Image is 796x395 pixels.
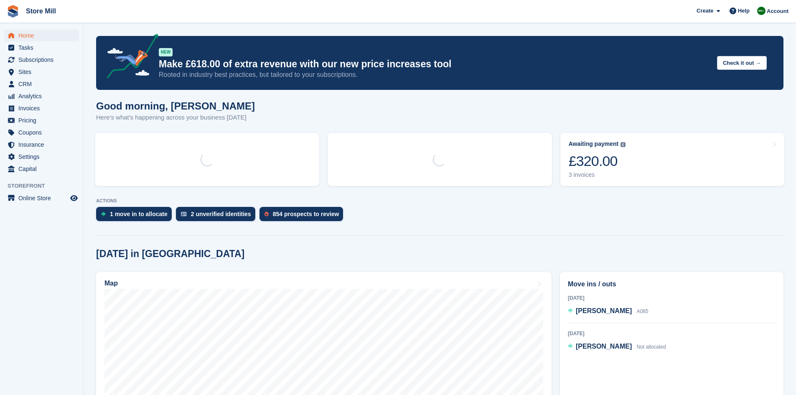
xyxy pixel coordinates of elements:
[4,115,79,126] a: menu
[717,56,767,70] button: Check it out →
[4,139,79,150] a: menu
[637,344,666,350] span: Not allocated
[568,306,648,317] a: [PERSON_NAME] A085
[18,163,69,175] span: Capital
[4,78,79,90] a: menu
[4,42,79,54] a: menu
[569,153,626,170] div: £320.00
[576,343,632,350] span: [PERSON_NAME]
[697,7,713,15] span: Create
[96,100,255,112] h1: Good morning, [PERSON_NAME]
[4,66,79,78] a: menu
[176,207,259,225] a: 2 unverified identities
[757,7,765,15] img: Angus
[7,5,19,18] img: stora-icon-8386f47178a22dfd0bd8f6a31ec36ba5ce8667c1dd55bd0f319d3a0aa187defe.svg
[18,139,69,150] span: Insurance
[576,307,632,314] span: [PERSON_NAME]
[4,127,79,138] a: menu
[191,211,251,217] div: 2 unverified identities
[4,30,79,41] a: menu
[568,330,776,337] div: [DATE]
[96,248,244,260] h2: [DATE] in [GEOGRAPHIC_DATA]
[18,102,69,114] span: Invoices
[18,90,69,102] span: Analytics
[767,7,788,15] span: Account
[159,70,710,79] p: Rooted in industry best practices, but tailored to your subscriptions.
[568,341,666,352] a: [PERSON_NAME] Not allocated
[159,48,173,56] div: NEW
[18,115,69,126] span: Pricing
[96,113,255,122] p: Here's what's happening across your business [DATE]
[569,140,619,148] div: Awaiting payment
[18,66,69,78] span: Sites
[637,308,648,314] span: A085
[18,127,69,138] span: Coupons
[101,212,106,217] img: move_ins_to_allocate_icon-fdf77a2bb77ea45bf5b3d319d69a93e2d87916cf1d5bf7949dd705db3b84f3ca.svg
[18,151,69,163] span: Settings
[621,142,626,147] img: icon-info-grey-7440780725fd019a000dd9b08b2336e03edf1995a4989e88bcd33f0948082b44.svg
[18,42,69,54] span: Tasks
[104,280,118,287] h2: Map
[568,279,776,289] h2: Move ins / outs
[96,198,783,204] p: ACTIONS
[18,30,69,41] span: Home
[4,102,79,114] a: menu
[110,211,168,217] div: 1 move in to allocate
[4,163,79,175] a: menu
[4,151,79,163] a: menu
[18,192,69,204] span: Online Store
[569,171,626,178] div: 3 invoices
[560,133,784,186] a: Awaiting payment £320.00 3 invoices
[273,211,339,217] div: 854 prospects to review
[96,207,176,225] a: 1 move in to allocate
[69,193,79,203] a: Preview store
[4,54,79,66] a: menu
[264,212,269,217] img: prospect-51fa495bee0391a8d652442698ab0144808aea92771e9ea1ae160a38d050c398.svg
[23,4,59,18] a: Store Mill
[100,34,158,82] img: price-adjustments-announcement-icon-8257ccfd72463d97f412b2fc003d46551f7dbcb40ab6d574587a9cd5c0d94...
[159,58,710,70] p: Make £618.00 of extra revenue with our new price increases tool
[4,192,79,204] a: menu
[181,212,187,217] img: verify_identity-adf6edd0f0f0b5bbfe63781bf79b02c33cf7c696d77639b501bdc392416b5a36.svg
[18,54,69,66] span: Subscriptions
[738,7,750,15] span: Help
[18,78,69,90] span: CRM
[4,90,79,102] a: menu
[259,207,348,225] a: 854 prospects to review
[8,182,83,190] span: Storefront
[568,294,776,302] div: [DATE]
